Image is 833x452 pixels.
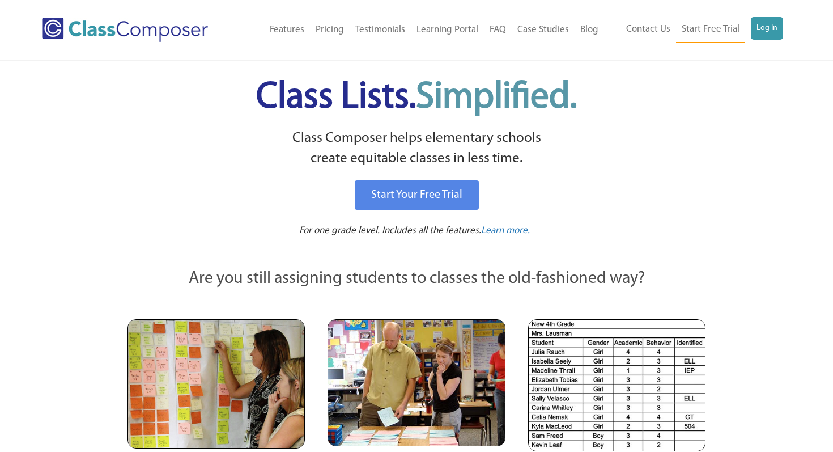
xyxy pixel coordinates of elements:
[575,18,604,43] a: Blog
[620,17,676,42] a: Contact Us
[411,18,484,43] a: Learning Portal
[371,189,462,201] span: Start Your Free Trial
[481,224,530,238] a: Learn more.
[42,18,208,42] img: Class Composer
[751,17,783,40] a: Log In
[256,79,577,116] span: Class Lists.
[604,17,783,43] nav: Header Menu
[481,226,530,235] span: Learn more.
[328,319,505,446] img: Blue and Pink Paper Cards
[127,319,305,449] img: Teachers Looking at Sticky Notes
[299,226,481,235] span: For one grade level. Includes all the features.
[528,319,705,451] img: Spreadsheets
[484,18,512,43] a: FAQ
[676,17,745,43] a: Start Free Trial
[126,128,707,170] p: Class Composer helps elementary schools create equitable classes in less time.
[127,267,705,292] p: Are you still assigning students to classes the old-fashioned way?
[237,18,604,43] nav: Header Menu
[512,18,575,43] a: Case Studies
[355,180,479,210] a: Start Your Free Trial
[264,18,310,43] a: Features
[416,79,577,116] span: Simplified.
[310,18,350,43] a: Pricing
[350,18,411,43] a: Testimonials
